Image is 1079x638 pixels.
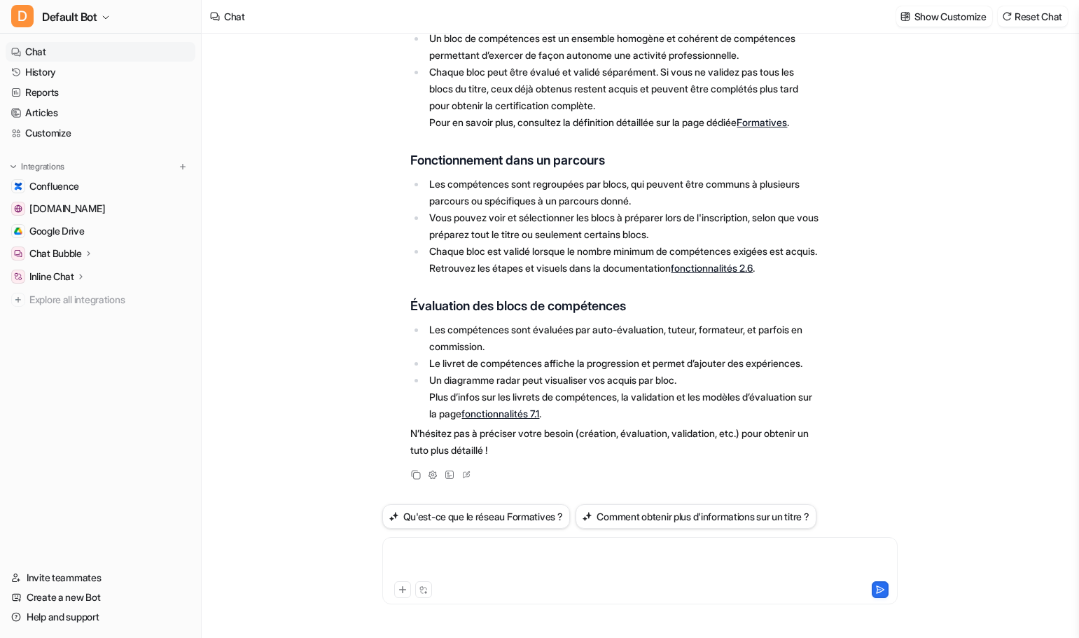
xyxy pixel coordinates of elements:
a: Chat [6,42,195,62]
li: Chaque bloc peut être évalué et validé séparément. Si vous ne validez pas tous les blocs du titre... [426,64,820,131]
span: Confluence [29,179,79,193]
li: Un diagramme radar peut visualiser vos acquis par bloc. Plus d’infos sur les livrets de compétenc... [426,372,820,422]
a: Customize [6,123,195,143]
p: Chat Bubble [29,247,82,261]
h3: Fonctionnement dans un parcours [410,151,820,170]
li: Les compétences sont regroupées par blocs, qui peuvent être communs à plusieurs parcours ou spéci... [426,176,820,209]
a: ConfluenceConfluence [6,176,195,196]
div: Chat [224,9,245,24]
img: Confluence [14,182,22,190]
img: Inline Chat [14,272,22,281]
span: Default Bot [42,7,97,27]
a: Explore all integrations [6,290,195,310]
a: Create a new Bot [6,588,195,607]
img: expand menu [8,162,18,172]
li: Chaque bloc est validé lorsque le nombre minimum de compétences exigées est acquis. Retrouvez les... [426,243,820,277]
a: fonctionnalités 7.1 [461,408,539,419]
li: Un bloc de compétences est un ensemble homogène et cohérent de compétences permettant d’exercer d... [426,30,820,64]
li: Les compétences sont évaluées par auto-évaluation, tuteur, formateur, et parfois en commission. [426,321,820,355]
button: Comment obtenir plus d'informations sur un titre ? [576,504,816,529]
p: Inline Chat [29,270,74,284]
h3: Évaluation des blocs de compétences [410,296,820,316]
a: Reports [6,83,195,102]
img: menu_add.svg [178,162,188,172]
a: Help and support [6,607,195,627]
a: Formatives [737,116,787,128]
span: [DOMAIN_NAME] [29,202,105,216]
button: Qu'est-ce que le réseau Formatives ? [382,504,571,529]
button: Reset Chat [998,6,1068,27]
p: N’hésitez pas à préciser votre besoin (création, évaluation, validation, etc.) pour obtenir un tu... [410,425,820,459]
a: Articles [6,103,195,123]
img: Chat Bubble [14,249,22,258]
img: www.formatives.fr [14,204,22,213]
a: fonctionnalités 2.6 [671,262,753,274]
span: Explore all integrations [29,289,190,311]
li: Le livret de compétences affiche la progression et permet d’ajouter des expériences. [426,355,820,372]
a: Google DriveGoogle Drive [6,221,195,241]
img: reset [1002,11,1012,22]
button: Show Customize [896,6,992,27]
p: Show Customize [914,9,987,24]
li: Vous pouvez voir et sélectionner les blocs à préparer lors de l'inscription, selon que vous prépa... [426,209,820,243]
img: explore all integrations [11,293,25,307]
p: Integrations [21,161,64,172]
a: www.formatives.fr[DOMAIN_NAME] [6,199,195,219]
span: Google Drive [29,224,85,238]
img: customize [900,11,910,22]
a: History [6,62,195,82]
button: Integrations [6,160,69,174]
span: D [11,5,34,27]
a: Invite teammates [6,568,195,588]
img: Google Drive [14,227,22,235]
